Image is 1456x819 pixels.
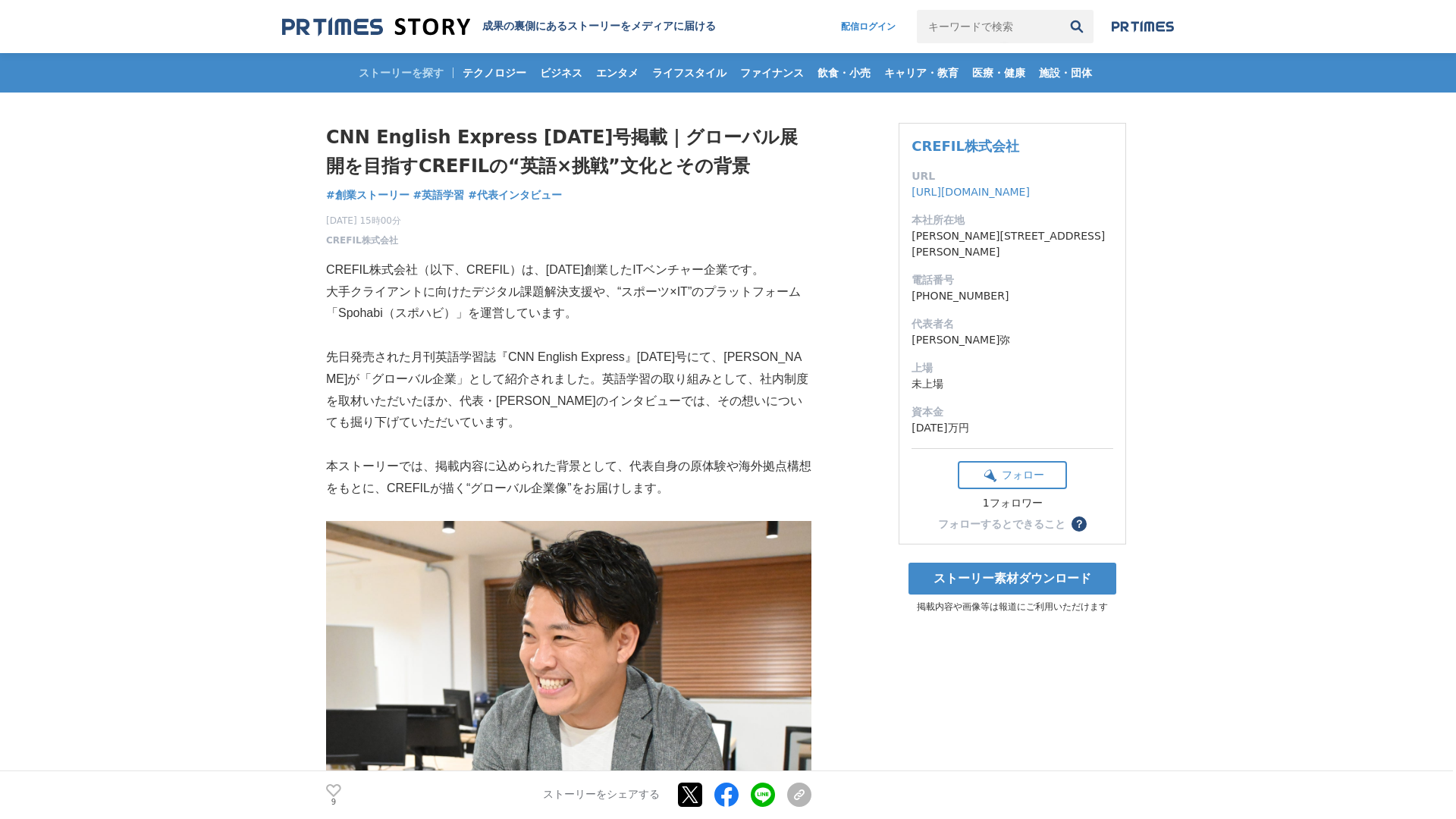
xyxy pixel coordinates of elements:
[326,123,811,181] h1: CNN English Express [DATE]号掲載｜グローバル展開を目指すCREFILの“英語×挑戦”文化とその背景
[646,53,733,93] a: ライフスタイル
[912,360,1113,376] dt: 上場
[912,272,1113,288] dt: 電話番号
[1074,519,1084,529] span: ？
[543,789,660,802] p: ストーリーをシェアする
[1033,53,1098,93] a: 施設・団体
[811,53,877,93] a: 飲食・小売
[912,212,1113,228] dt: 本社所在地
[912,316,1113,332] dt: 代表者名
[1112,20,1174,33] img: prtimes
[938,519,1065,529] div: フォローするとできること
[912,288,1113,304] dd: [PHONE_NUMBER]
[326,187,409,203] a: #創業ストーリー
[326,456,811,500] p: 本ストーリーでは、掲載内容に込められた背景として、代表自身の原体験や海外拠点構想をもとに、CREFILが描く“グローバル企業像”をお届けします。
[590,53,645,93] a: エンタメ
[734,66,810,80] span: ファイナンス
[457,66,532,80] span: テクノロジー
[878,53,965,93] a: キャリア・教育
[958,461,1067,489] button: フォロー
[468,187,562,203] a: #代表インタビュー
[590,66,645,80] span: エンタメ
[534,53,588,93] a: ビジネス
[282,17,470,37] img: 成果の裏側にあるストーリーをメディアに届ける
[912,186,1030,198] a: [URL][DOMAIN_NAME]
[1060,10,1094,43] button: 検索
[326,259,811,281] p: CREFIL株式会社（以下、CREFIL）は、[DATE]創業したITベンチャー企業です。
[917,10,1060,43] input: キーワードで検索
[468,188,562,202] span: #代表インタビュー
[482,20,716,33] h2: 成果の裏側にあるストーリーをメディアに届ける
[534,66,588,80] span: ビジネス
[878,66,965,80] span: キャリア・教育
[912,168,1113,184] dt: URL
[326,281,811,325] p: 大手クライアントに向けたデジタル課題解決支援や、“スポーツ×IT”のプラットフォーム「Spohabi（スポハビ）」を運営しています。
[413,188,465,202] span: #英語学習
[912,376,1113,392] dd: 未上場
[734,53,810,93] a: ファイナンス
[326,799,341,806] p: 9
[326,347,811,434] p: 先日発売された月刊英語学習誌『CNN English Express』[DATE]号にて、[PERSON_NAME]が「グローバル企業」として紹介されました。英語学習の取り組みとして、社内制度を...
[326,188,409,202] span: #創業ストーリー
[958,497,1067,510] div: 1フォロワー
[326,234,398,247] a: CREFIL株式会社
[282,17,716,37] a: 成果の裏側にあるストーリーをメディアに届ける 成果の裏側にあるストーリーをメディアに届ける
[912,420,1113,436] dd: [DATE]万円
[1033,66,1098,80] span: 施設・団体
[908,563,1116,595] a: ストーリー素材ダウンロード
[646,66,733,80] span: ライフスタイル
[1072,516,1087,532] button: ？
[811,66,877,80] span: 飲食・小売
[326,214,401,227] span: [DATE] 15時00分
[966,66,1031,80] span: 医療・健康
[413,187,465,203] a: #英語学習
[912,332,1113,348] dd: [PERSON_NAME]弥
[912,138,1019,154] a: CREFIL株式会社
[912,228,1113,260] dd: [PERSON_NAME][STREET_ADDRESS][PERSON_NAME]
[899,601,1126,613] p: 掲載内容や画像等は報道にご利用いただけます
[966,53,1031,93] a: 医療・健康
[912,404,1113,420] dt: 資本金
[457,53,532,93] a: テクノロジー
[826,10,911,43] a: 配信ログイン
